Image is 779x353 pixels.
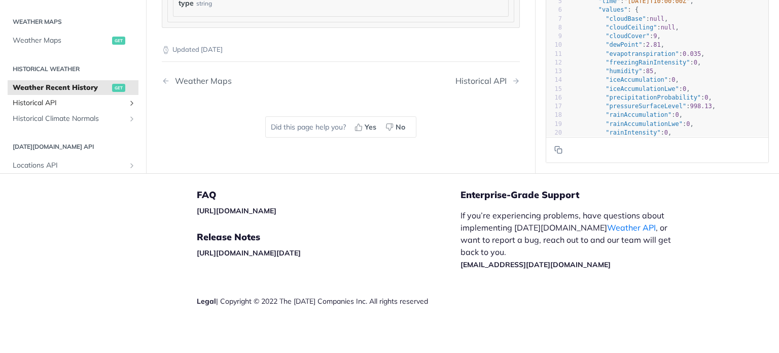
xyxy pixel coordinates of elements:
span: "cloudBase" [606,15,646,22]
a: Locations APIShow subpages for Locations API [8,158,138,173]
p: If you’re experiencing problems, have questions about implementing [DATE][DOMAIN_NAME] , or want ... [461,209,682,270]
span: : , [569,68,657,75]
span: 0 [683,85,686,92]
span: : , [569,129,671,136]
a: Weather Recent Historyget [8,80,138,95]
a: Previous Page: Weather Maps [162,76,315,86]
span: "cloudCover" [606,33,650,40]
span: "iceAccumulation" [606,76,668,83]
span: 0 [676,111,679,118]
span: "precipitationProbability" [606,94,701,101]
span: : { [569,6,639,13]
span: "evapotranspiration" [606,50,679,57]
h2: [DATE][DOMAIN_NAME] API [8,142,138,151]
div: Weather Maps [170,76,232,86]
button: Show subpages for Locations API [128,162,136,170]
span: Weather Recent History [13,83,110,93]
span: Historical API [13,98,125,108]
span: Yes [365,122,376,133]
a: Historical APIShow subpages for Historical API [8,95,138,111]
button: Show subpages for Historical API [128,99,136,107]
span: Weather Maps [13,36,110,46]
span: : , [569,111,683,118]
span: "values" [598,6,628,13]
div: 17 [546,102,562,111]
span: : , [569,120,694,127]
a: [URL][DOMAIN_NAME][DATE] [197,248,301,258]
span: 2.81 [646,41,661,48]
div: 6 [546,6,562,14]
a: Next Page: Historical API [455,76,520,86]
span: 0 [671,76,675,83]
a: Weather API [607,222,656,233]
span: get [112,37,125,45]
div: 12 [546,58,562,67]
span: "cloudCeiling" [606,24,657,31]
button: No [382,119,411,135]
a: Legal [197,297,216,306]
span: : , [569,103,716,110]
span: 85 [646,68,653,75]
h5: FAQ [197,189,461,201]
h5: Release Notes [197,231,461,243]
button: Copy to clipboard [551,142,565,157]
span: No [396,122,405,133]
div: 11 [546,50,562,58]
div: 15 [546,85,562,93]
div: Historical API [455,76,512,86]
span: "rainAccumulationLwe" [606,120,683,127]
span: : , [569,76,679,83]
span: 0 [664,129,668,136]
button: Show subpages for Historical Climate Normals [128,115,136,123]
span: 998.13 [690,103,712,110]
div: 7 [546,15,562,23]
span: "freezingRainIntensity" [606,59,690,66]
a: [EMAIL_ADDRESS][DATE][DOMAIN_NAME] [461,260,611,269]
span: : , [569,59,701,66]
span: Historical Climate Normals [13,114,125,124]
span: 9 [653,33,657,40]
span: 0.035 [683,50,701,57]
div: 16 [546,93,562,102]
div: 18 [546,111,562,119]
span: 0 [704,94,708,101]
h5: Enterprise-Grade Support [461,189,698,201]
span: "rainAccumulation" [606,111,671,118]
span: 0 [686,120,690,127]
div: Did this page help you? [265,116,416,138]
span: : , [569,94,712,101]
span: : , [569,24,679,31]
div: 8 [546,23,562,32]
a: Weather Mapsget [8,33,138,48]
span: : , [569,15,668,22]
h2: Weather Maps [8,17,138,26]
a: [URL][DOMAIN_NAME] [197,206,276,215]
span: : , [569,33,661,40]
span: 0 [694,59,697,66]
span: "iceAccumulationLwe" [606,85,679,92]
a: Historical Climate NormalsShow subpages for Historical Climate Normals [8,111,138,126]
span: "pressureSurfaceLevel" [606,103,686,110]
span: : , [569,41,664,48]
p: Updated [DATE] [162,45,520,55]
span: : , [569,85,690,92]
nav: Pagination Controls [162,66,520,96]
span: "humidity" [606,68,642,75]
span: : , [569,50,704,57]
div: 19 [546,120,562,129]
span: "rainIntensity" [606,129,660,136]
span: Locations API [13,161,125,171]
span: null [661,24,676,31]
div: 9 [546,32,562,41]
div: 14 [546,76,562,84]
span: get [112,84,125,92]
div: 10 [546,41,562,49]
h2: Historical Weather [8,65,138,74]
div: 20 [546,129,562,137]
div: 13 [546,67,562,76]
button: Yes [351,119,382,135]
span: null [650,15,664,22]
span: "dewPoint" [606,41,642,48]
div: | Copyright © 2022 The [DATE] Companies Inc. All rights reserved [197,296,461,306]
